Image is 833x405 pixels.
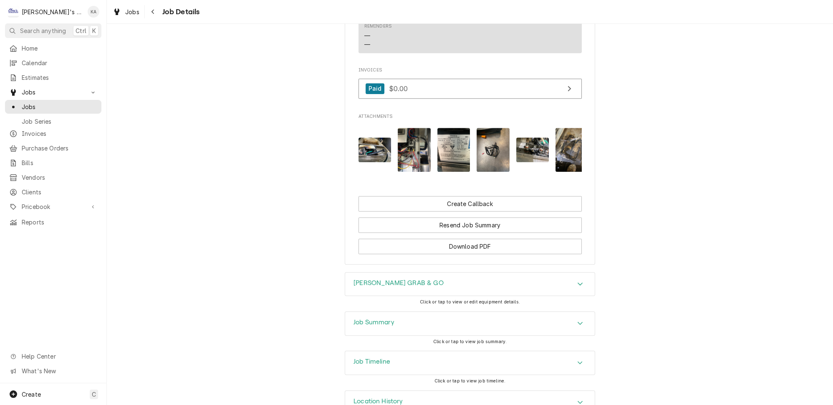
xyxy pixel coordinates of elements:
div: Accordion Header [345,273,595,296]
a: Invoices [5,127,101,140]
span: Create [22,391,41,398]
button: Download PDF [358,239,582,254]
span: Purchase Orders [22,144,97,153]
img: DOJogw6OSwCIilOPoEel [477,128,510,172]
div: Accordion Header [345,351,595,374]
div: Korey Austin's Avatar [88,6,99,18]
span: What's New [22,367,96,375]
div: C [8,6,19,18]
div: KA [88,6,99,18]
img: LAaBKFOlT3izYoLCdzDg [398,128,431,172]
a: Go to Pricebook [5,200,101,214]
span: Attachments [358,121,582,178]
a: Reports [5,215,101,229]
a: Go to What's New [5,364,101,378]
span: Jobs [22,88,85,97]
span: Calendar [22,59,97,67]
a: Go to Help Center [5,349,101,363]
div: — [364,40,370,49]
img: 2F1gQYUdQb6KgKuOhwXG [555,128,588,172]
div: Attachments [358,113,582,178]
button: Search anythingCtrlK [5,23,101,38]
span: Click or tap to view job summary. [433,339,507,344]
a: Vendors [5,171,101,184]
div: Job Summary [345,311,595,336]
div: Button Group Row [358,196,582,211]
div: HOWARD MCCRAY GRAB & GO [345,272,595,296]
span: K [92,26,96,35]
a: Clients [5,185,101,199]
span: Invoices [358,67,582,74]
button: Create Callback [358,196,582,211]
div: Job Timeline [345,351,595,375]
h3: [PERSON_NAME] GRAB & GO [353,279,444,287]
span: Job Series [22,117,97,126]
a: Calendar [5,56,101,70]
img: YXHHghltRz2iHrO3jQVw [437,128,470,172]
span: Click or tap to view or edit equipment details. [420,299,520,305]
span: Help Center [22,352,96,361]
div: Button Group Row [358,211,582,233]
span: Job Details [160,6,200,18]
div: Button Group Row [358,233,582,254]
span: Reports [22,218,97,227]
button: Resend Job Summary [358,217,582,233]
a: Estimates [5,71,101,84]
span: Click or tap to view job timeline. [434,378,505,384]
a: Bills [5,156,101,170]
span: Vendors [22,173,97,182]
span: Estimates [22,73,97,82]
button: Accordion Details Expand Trigger [345,273,595,296]
span: C [92,390,96,399]
img: FsWDWMffRGeqnRczvILI [358,138,391,162]
span: Bills [22,158,97,167]
span: Jobs [22,102,97,111]
h3: Job Summary [353,318,394,326]
button: Navigate back [146,5,160,18]
h3: Job Timeline [353,358,390,366]
div: Reminders [364,23,392,30]
a: View Invoice [358,79,582,99]
div: Paid [366,83,385,94]
a: Jobs [109,5,143,19]
span: Pricebook [22,202,85,211]
a: Purchase Orders [5,141,101,155]
span: $0.00 [389,84,408,92]
span: Jobs [125,8,139,16]
span: Invoices [22,129,97,138]
div: — [364,31,370,40]
a: Job Series [5,115,101,128]
a: Go to Jobs [5,85,101,99]
div: Accordion Header [345,312,595,335]
img: eSr0RFPzTei0VP6M6POq [516,138,549,162]
span: Search anything [20,26,66,35]
a: Jobs [5,100,101,114]
div: [PERSON_NAME]'s Refrigeration [22,8,83,16]
span: Home [22,44,97,53]
button: Accordion Details Expand Trigger [345,312,595,335]
div: Clay's Refrigeration's Avatar [8,6,19,18]
div: Invoices [358,67,582,103]
span: Ctrl [76,26,86,35]
button: Accordion Details Expand Trigger [345,351,595,374]
div: Button Group [358,196,582,254]
a: Home [5,41,101,55]
div: Reminders [364,23,392,48]
span: Attachments [358,113,582,120]
span: Clients [22,188,97,196]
